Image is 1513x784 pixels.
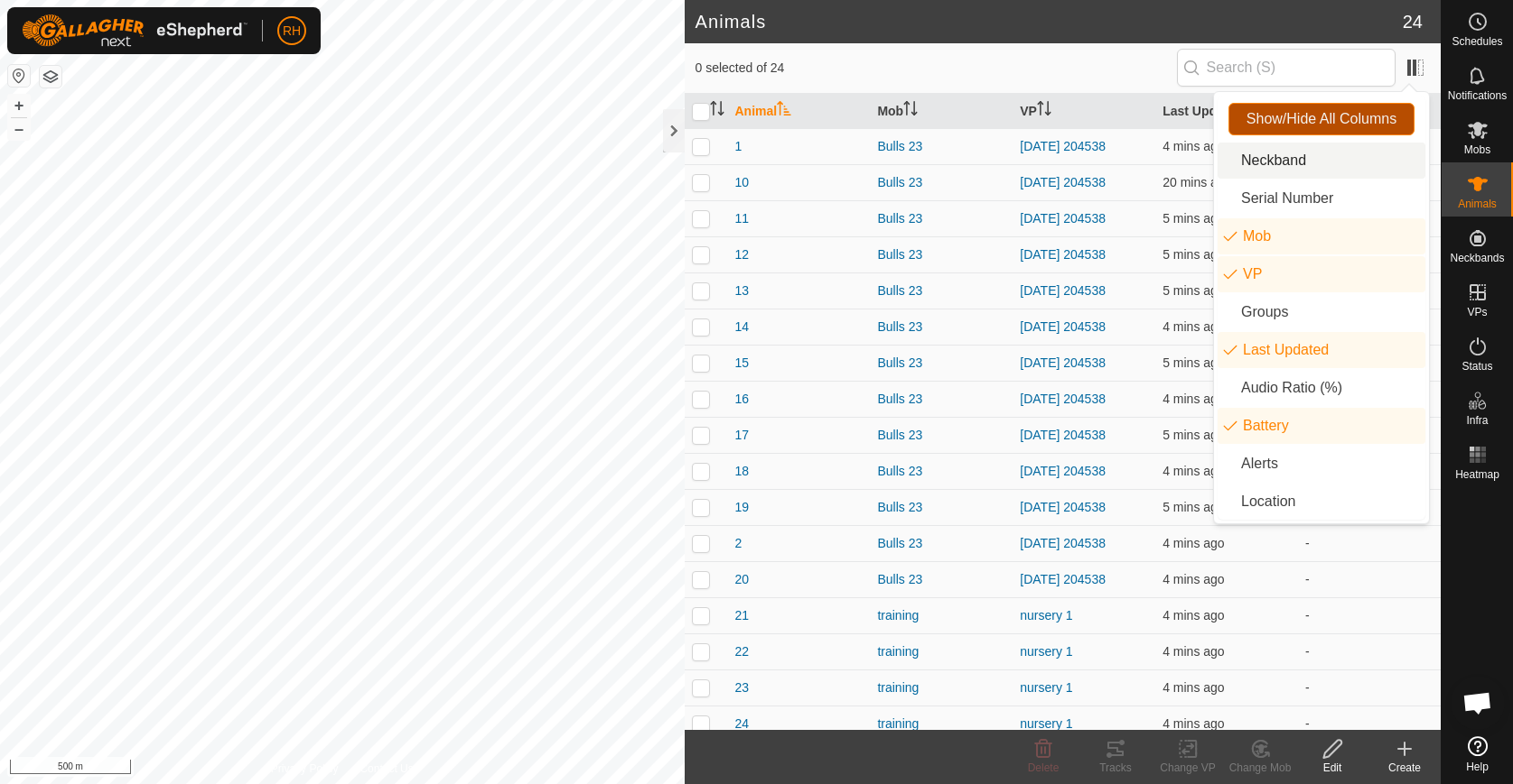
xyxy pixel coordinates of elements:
span: 6 Oct 2025, 10:07 am [1163,175,1231,189]
div: Create [1368,760,1441,776]
span: RH [283,22,301,41]
span: 13 [735,281,750,300]
div: Bulls 23 [877,209,1005,228]
a: Contact Us [360,761,413,777]
span: 22 [735,642,750,661]
span: 6 Oct 2025, 10:22 am [1163,355,1224,370]
th: Last Updated [1155,94,1298,129]
span: 15 [735,354,750,373]
span: 6 Oct 2025, 10:22 am [1163,464,1224,478]
th: Mob [870,94,1013,129]
span: 23 [735,678,750,697]
span: 6 Oct 2025, 10:22 am [1163,211,1224,226]
span: Help [1466,761,1489,772]
span: Animals [1458,198,1497,209]
a: [DATE] 204538 [1020,572,1106,586]
span: Delete [1028,761,1060,774]
button: Map Layers [40,66,61,88]
span: 2 [735,534,742,553]
a: [DATE] 204538 [1020,500,1106,514]
div: Bulls 23 [877,173,1005,192]
td: - [1298,706,1441,742]
li: neckband.label.battery [1218,408,1425,444]
a: [DATE] 204538 [1020,536,1106,550]
li: neckband.label.title [1218,143,1425,179]
button: Reset Map [8,65,30,87]
div: Bulls 23 [877,462,1005,481]
div: training [877,642,1005,661]
span: 24 [735,715,750,733]
span: 6 Oct 2025, 10:22 am [1163,500,1224,514]
a: Privacy Policy [271,761,339,777]
span: Notifications [1448,90,1507,101]
span: 6 Oct 2025, 10:22 am [1163,247,1224,262]
span: Infra [1466,415,1488,426]
img: Gallagher Logo [22,14,247,47]
a: [DATE] 204538 [1020,319,1106,334]
span: 6 Oct 2025, 10:22 am [1163,428,1224,442]
span: 1 [735,137,742,156]
td: - [1298,525,1441,561]
span: 11 [735,209,750,228]
span: 6 Oct 2025, 10:23 am [1163,392,1224,406]
span: 12 [735,245,750,264]
h2: Animals [696,11,1403,32]
span: Neckbands [1450,253,1504,263]
li: enum.columnList.lastUpdated [1218,332,1425,368]
a: [DATE] 204538 [1020,175,1106,189]
div: Tracks [1079,760,1152,776]
li: mob.label.mob [1218,218,1425,254]
th: Animal [728,94,871,129]
a: [DATE] 204538 [1020,283,1106,298]
p-sorticon: Activate to sort [1037,104,1051,118]
span: 18 [735,462,750,481]
span: 6 Oct 2025, 10:22 am [1163,319,1224,334]
li: common.label.location [1218,484,1425,520]
span: 0 selected of 24 [696,59,1177,78]
button: + [8,95,30,116]
button: Show/Hide All Columns [1228,103,1415,135]
a: nursery 1 [1020,644,1072,659]
input: Search (S) [1177,49,1396,87]
li: vp.label.vp [1218,256,1425,292]
a: [DATE] 204538 [1020,247,1106,262]
span: 24 [1403,8,1423,35]
div: Change Mob [1224,760,1296,776]
div: Edit [1296,760,1368,776]
div: Bulls 23 [877,281,1005,300]
span: 6 Oct 2025, 10:22 am [1163,283,1224,298]
a: [DATE] 204538 [1020,355,1106,370]
div: Bulls 23 [877,137,1005,156]
span: 6 Oct 2025, 10:23 am [1163,608,1224,623]
a: [DATE] 204538 [1020,392,1106,406]
li: enum.columnList.audioRatio [1218,370,1425,406]
div: Bulls 23 [877,390,1005,409]
span: 6 Oct 2025, 10:22 am [1163,572,1224,586]
span: 16 [735,390,750,409]
div: Bulls 23 [877,570,1005,589]
span: 20 [735,570,750,589]
span: 6 Oct 2025, 10:23 am [1163,644,1224,659]
span: VPs [1467,307,1487,318]
li: animal.label.alerts [1218,446,1425,482]
span: 17 [735,426,750,445]
div: training [877,606,1005,625]
span: 19 [735,498,750,517]
a: Help [1442,729,1513,779]
td: - [1298,669,1441,706]
div: Bulls 23 [877,498,1005,517]
span: Schedules [1452,36,1502,47]
div: Bulls 23 [877,318,1005,337]
button: – [8,118,30,140]
div: Bulls 23 [877,426,1005,445]
th: VP [1013,94,1155,129]
div: Change VP [1152,760,1224,776]
span: 6 Oct 2025, 10:23 am [1163,716,1224,731]
span: 10 [735,173,750,192]
li: common.btn.groups [1218,294,1425,330]
a: [DATE] 204538 [1020,464,1106,478]
a: [DATE] 204538 [1020,428,1106,442]
span: Mobs [1464,144,1490,155]
div: training [877,678,1005,697]
span: 6 Oct 2025, 10:23 am [1163,536,1224,550]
